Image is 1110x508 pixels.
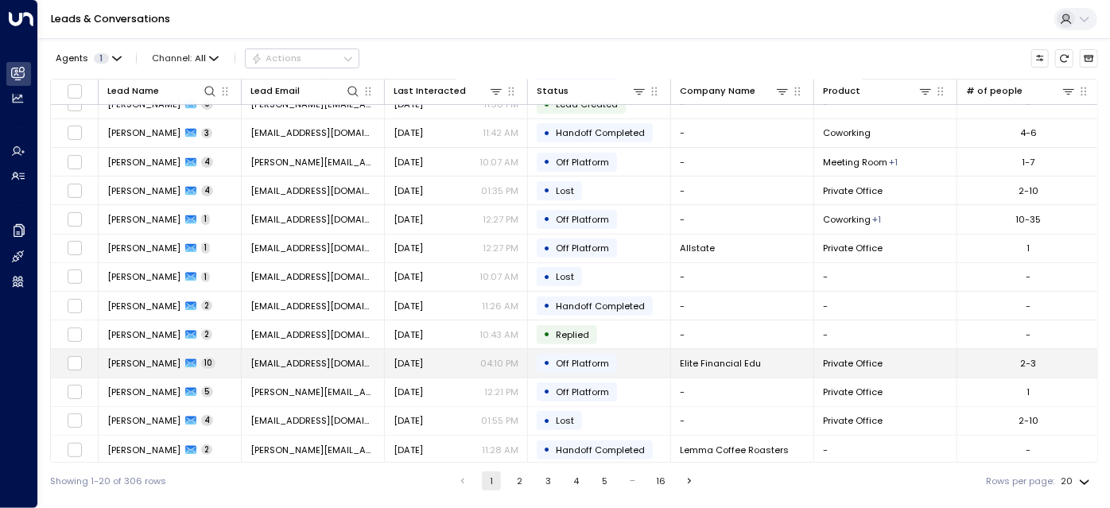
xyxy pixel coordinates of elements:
[482,300,518,312] p: 11:26 AM
[537,83,569,99] div: Status
[394,156,423,169] span: Yesterday
[394,184,423,197] span: Sep 11, 2025
[1027,300,1031,312] div: -
[671,263,814,291] td: -
[67,211,83,227] span: Toggle select row
[680,242,715,254] span: Allstate
[452,471,700,491] nav: pagination navigation
[482,444,518,456] p: 11:28 AM
[966,83,1023,99] div: # of people
[250,270,375,283] span: hello@getuniti.com
[51,12,170,25] a: Leads & Conversations
[823,357,883,370] span: Private Office
[56,54,88,63] span: Agents
[544,208,551,230] div: •
[107,83,159,99] div: Lead Name
[544,410,551,432] div: •
[107,386,180,398] span: Jonathan Lickstein
[67,355,83,371] span: Toggle select row
[67,269,83,285] span: Toggle select row
[889,156,898,169] div: Private Office
[556,328,589,341] span: Replied
[394,386,423,398] span: Sep 10, 2025
[814,263,957,291] td: -
[250,213,375,226] span: lcj@cjbs.com
[479,156,518,169] p: 10:07 AM
[544,122,551,144] div: •
[107,300,180,312] span: John Doe
[671,176,814,204] td: -
[544,295,551,316] div: •
[823,156,887,169] span: Meeting Room
[556,213,609,226] span: Off Platform
[67,413,83,429] span: Toggle select row
[107,270,180,283] span: John Doe
[394,83,503,99] div: Last Interacted
[94,53,109,64] span: 1
[483,213,518,226] p: 12:27 PM
[107,213,180,226] span: Lorena Engelman
[544,238,551,259] div: •
[394,300,423,312] span: Aug 21, 2025
[394,414,423,427] span: Sep 09, 2025
[67,327,83,343] span: Toggle select row
[556,414,574,427] span: Lost
[481,184,518,197] p: 01:35 PM
[823,126,871,139] span: Coworking
[671,205,814,233] td: -
[107,328,180,341] span: John Doe
[680,357,761,370] span: Elite Financial Edu
[623,471,642,491] div: …
[1027,270,1031,283] div: -
[394,357,423,370] span: Sep 10, 2025
[201,415,213,426] span: 4
[201,242,210,254] span: 1
[250,242,375,254] span: davidweiss@allstate.com
[394,213,423,226] span: Sep 11, 2025
[1027,386,1030,398] div: 1
[201,386,213,397] span: 5
[671,292,814,320] td: -
[394,328,423,341] span: Aug 21, 2025
[250,414,375,427] span: calebsprice23@gmail.com
[1020,126,1037,139] div: 4-6
[556,300,645,312] span: Handoff Completed
[1055,49,1073,68] span: Refresh
[987,475,1055,488] label: Rows per page:
[250,126,375,139] span: estebancrlzbusiness@gmail.com
[1021,357,1037,370] div: 2-3
[1080,49,1098,68] button: Archived Leads
[482,471,501,491] button: page 1
[1023,156,1035,169] div: 1-7
[1031,49,1050,68] button: Customize
[671,378,814,406] td: -
[652,471,671,491] button: Go to page 16
[1019,184,1038,197] div: 2-10
[966,83,1076,99] div: # of people
[814,320,957,348] td: -
[201,444,212,456] span: 2
[544,180,551,201] div: •
[823,83,933,99] div: Product
[483,126,518,139] p: 11:42 AM
[250,83,300,99] div: Lead Email
[67,154,83,170] span: Toggle select row
[814,436,957,463] td: -
[147,49,224,67] span: Channel:
[251,52,301,64] div: Actions
[823,386,883,398] span: Private Office
[1061,471,1093,491] div: 20
[479,328,518,341] p: 10:43 AM
[107,242,180,254] span: David Weiss
[595,471,614,491] button: Go to page 5
[107,83,217,99] div: Lead Name
[556,126,645,139] span: Handoff Completed
[1016,213,1042,226] div: 10-35
[245,48,359,68] div: Button group with a nested menu
[480,357,518,370] p: 04:10 PM
[671,320,814,348] td: -
[107,126,180,139] span: Esteban Cortes-Lopez
[537,83,646,99] div: Status
[67,240,83,256] span: Toggle select row
[250,83,360,99] div: Lead Email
